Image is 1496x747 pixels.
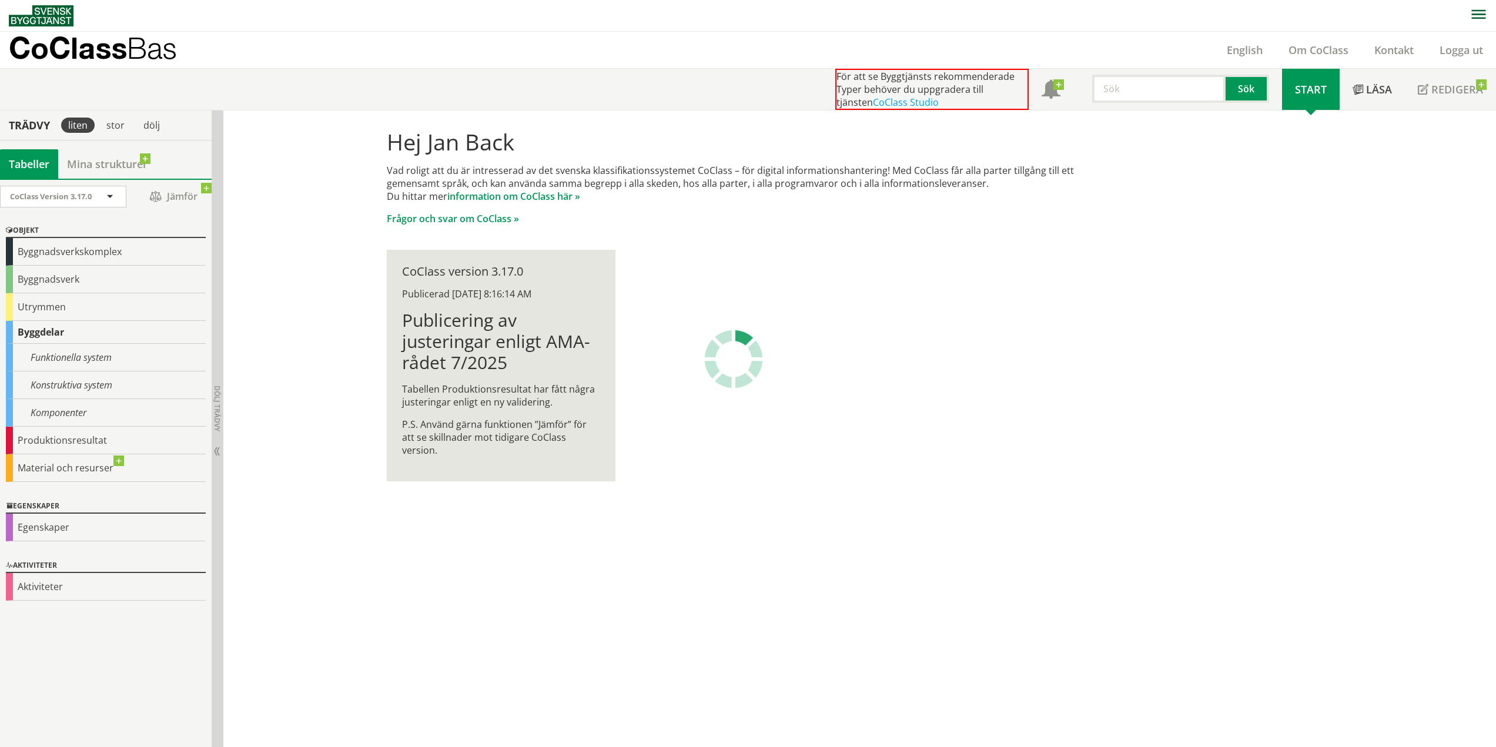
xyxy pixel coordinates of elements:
a: Redigera [1405,69,1496,110]
div: Byggnadsverkskomplex [6,238,206,266]
a: information om CoClass här » [447,190,580,203]
a: Läsa [1340,69,1405,110]
div: Funktionella system [6,344,206,371]
a: Kontakt [1361,43,1427,57]
span: Dölj trädvy [212,386,222,431]
a: English [1214,43,1276,57]
img: Laddar [704,330,763,388]
div: Utrymmen [6,293,206,321]
p: Vad roligt att du är intresserad av det svenska klassifikationssystemet CoClass – för digital inf... [387,164,1109,203]
div: liten [61,118,95,133]
a: Start [1282,69,1340,110]
span: Bas [127,31,177,65]
div: Komponenter [6,399,206,427]
img: Svensk Byggtjänst [9,5,73,26]
div: Byggnadsverk [6,266,206,293]
div: Publicerad [DATE] 8:16:14 AM [402,287,600,300]
p: Tabellen Produktionsresultat har fått några justeringar enligt en ny validering. [402,383,600,408]
p: P.S. Använd gärna funktionen ”Jämför” för att se skillnader mot tidigare CoClass version. [402,418,600,457]
div: Material och resurser [6,454,206,482]
div: Egenskaper [6,500,206,514]
input: Sök [1092,75,1226,103]
div: Byggdelar [6,321,206,344]
div: Produktionsresultat [6,427,206,454]
span: Jämför [138,186,209,207]
div: Aktiviteter [6,573,206,601]
a: CoClassBas [9,32,202,68]
h1: Publicering av justeringar enligt AMA-rådet 7/2025 [402,310,600,373]
div: För att se Byggtjänsts rekommenderade Typer behöver du uppgradera till tjänsten [835,69,1029,110]
div: Objekt [6,224,206,238]
p: CoClass [9,41,177,55]
span: Start [1295,82,1327,96]
span: Läsa [1366,82,1392,96]
span: Notifikationer [1042,81,1060,100]
h1: Hej Jan Back [387,129,1109,155]
a: CoClass Studio [873,96,939,109]
a: Logga ut [1427,43,1496,57]
a: Frågor och svar om CoClass » [387,212,519,225]
div: dölj [136,118,167,133]
div: Egenskaper [6,514,206,541]
div: Konstruktiva system [6,371,206,399]
button: Sök [1226,75,1269,103]
span: Redigera [1431,82,1483,96]
div: CoClass version 3.17.0 [402,265,600,278]
a: Mina strukturer [58,149,156,179]
div: Aktiviteter [6,559,206,573]
div: stor [99,118,132,133]
span: CoClass Version 3.17.0 [10,191,92,202]
div: Trädvy [2,119,56,132]
a: Om CoClass [1276,43,1361,57]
